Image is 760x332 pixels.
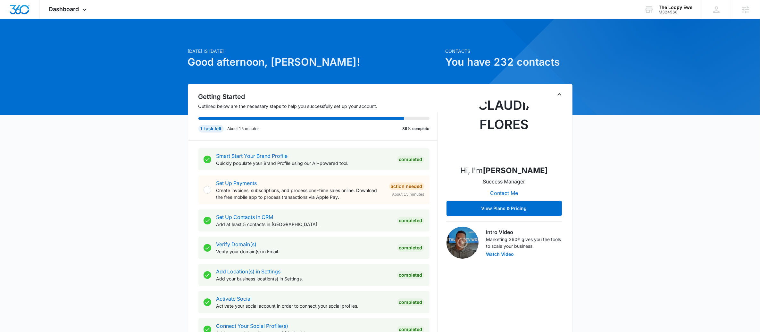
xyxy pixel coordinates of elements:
[447,227,479,259] img: Intro Video
[397,271,424,279] div: Completed
[216,214,273,220] a: Set Up Contacts in CRM
[486,228,562,236] h3: Intro Video
[483,166,548,175] strong: [PERSON_NAME]
[228,126,260,132] p: About 15 minutes
[216,268,281,275] a: Add Location(s) in Settings
[188,54,442,70] h1: Good afternoon, [PERSON_NAME]!
[397,217,424,224] div: Completed
[216,323,288,329] a: Connect Your Social Profile(s)
[659,10,692,14] div: account id
[216,153,288,159] a: Smart Start Your Brand Profile
[198,125,224,133] div: 1 task left
[198,103,438,109] p: Outlined below are the necessary steps to help you successfully set up your account.
[484,185,524,201] button: Contact Me
[198,92,438,101] h2: Getting Started
[447,201,562,216] button: View Plans & Pricing
[472,96,536,160] img: Claudia Flores
[216,241,257,247] a: Verify Domain(s)
[397,156,424,163] div: Completed
[188,48,442,54] p: [DATE] is [DATE]
[216,296,252,302] a: Activate Social
[392,191,424,197] span: About 15 minutes
[403,126,430,132] p: 89% complete
[216,248,392,255] p: Verify your domain(s) in Email.
[446,54,572,70] h1: You have 232 contacts
[49,6,79,12] span: Dashboard
[446,48,572,54] p: Contacts
[216,180,257,186] a: Set Up Payments
[483,178,525,185] p: Success Manager
[486,252,514,256] button: Watch Video
[659,5,692,10] div: account name
[460,165,548,176] p: Hi, I'm
[486,236,562,249] p: Marketing 360® gives you the tools to scale your business.
[397,244,424,252] div: Completed
[555,91,563,98] button: Toggle Collapse
[389,182,424,190] div: Action Needed
[216,275,392,282] p: Add your business location(s) in Settings.
[216,160,392,166] p: Quickly populate your Brand Profile using our AI-powered tool.
[216,187,384,200] p: Create invoices, subscriptions, and process one-time sales online. Download the free mobile app t...
[216,303,392,309] p: Activate your social account in order to connect your social profiles.
[397,298,424,306] div: Completed
[216,221,392,228] p: Add at least 5 contacts in [GEOGRAPHIC_DATA].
